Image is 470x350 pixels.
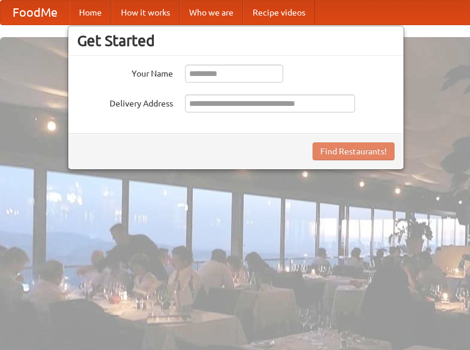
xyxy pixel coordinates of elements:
[111,1,180,25] a: How it works
[313,142,395,160] button: Find Restaurants!
[1,1,69,25] a: FoodMe
[77,32,395,50] h3: Get Started
[77,95,173,109] label: Delivery Address
[69,1,111,25] a: Home
[243,1,315,25] a: Recipe videos
[77,65,173,80] label: Your Name
[180,1,243,25] a: Who we are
